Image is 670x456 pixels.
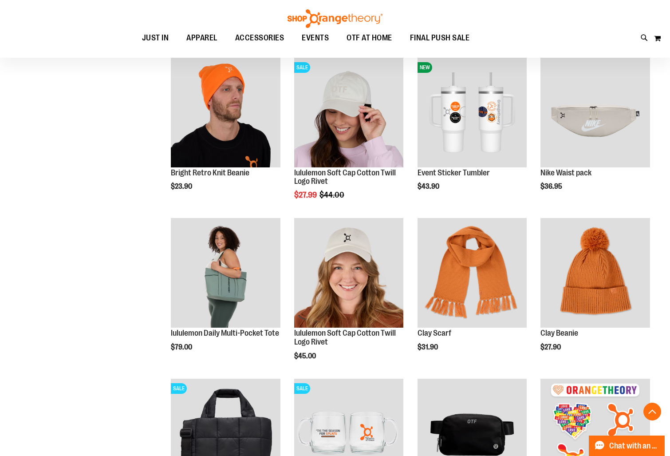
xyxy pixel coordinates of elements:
span: $23.90 [171,182,193,190]
a: Bright Retro Knit Beanie [171,58,280,169]
img: Shop Orangetheory [286,9,384,28]
a: Clay Scarf [418,218,527,329]
div: product [413,214,532,373]
span: Chat with an Expert [609,442,659,450]
a: Event Sticker Tumbler [418,168,490,177]
button: Back To Top [643,403,661,420]
span: JUST IN [142,28,169,48]
a: lululemon Soft Cap Cotton Twill Logo Rivet [294,168,396,186]
a: lululemon Daily Multi-Pocket Tote [171,329,279,337]
a: Nike Waist pack [540,168,591,177]
div: product [536,214,654,373]
span: $43.90 [418,182,441,190]
a: OTF lululemon Soft Cap Cotton Twill Logo Rivet KhakiSALE [294,58,404,169]
div: product [290,214,408,382]
button: Chat with an Expert [589,436,665,456]
span: EVENTS [302,28,329,48]
span: $36.95 [540,182,564,190]
a: Main view of 2024 Convention lululemon Daily Multi-Pocket Tote [171,218,280,329]
span: OTF AT HOME [347,28,392,48]
img: Main view of 2024 Convention lululemon Daily Multi-Pocket Tote [171,218,280,328]
a: Bright Retro Knit Beanie [171,168,249,177]
div: product [166,214,285,373]
a: Main view of 2024 Convention Nike Waistpack [540,58,650,169]
a: Main view of 2024 Convention lululemon Soft Cap Cotton Twill Logo Rivet [294,218,404,329]
span: SALE [294,62,310,73]
span: $27.90 [540,343,562,351]
a: Clay Beanie [540,218,650,329]
img: OTF 40 oz. Sticker Tumbler [418,58,527,167]
img: OTF lululemon Soft Cap Cotton Twill Logo Rivet Khaki [294,58,404,167]
span: SALE [294,383,310,394]
img: Main view of 2024 Convention Nike Waistpack [540,58,650,167]
div: product [536,53,654,213]
div: product [290,53,408,222]
span: $45.00 [294,352,317,360]
img: Bright Retro Knit Beanie [171,58,280,167]
span: FINAL PUSH SALE [410,28,470,48]
a: lululemon Soft Cap Cotton Twill Logo Rivet [294,329,396,346]
span: NEW [418,62,432,73]
a: Clay Beanie [540,329,578,337]
span: $27.99 [294,190,318,199]
span: $44.00 [319,190,346,199]
div: product [166,53,285,213]
span: $31.90 [418,343,439,351]
span: APPAREL [186,28,217,48]
img: Clay Scarf [418,218,527,328]
span: SALE [171,383,187,394]
a: OTF 40 oz. Sticker TumblerNEW [418,58,527,169]
div: product [413,53,532,213]
a: Clay Scarf [418,329,451,337]
img: Main view of 2024 Convention lululemon Soft Cap Cotton Twill Logo Rivet [294,218,404,328]
span: $79.00 [171,343,193,351]
span: ACCESSORIES [235,28,284,48]
img: Clay Beanie [540,218,650,328]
